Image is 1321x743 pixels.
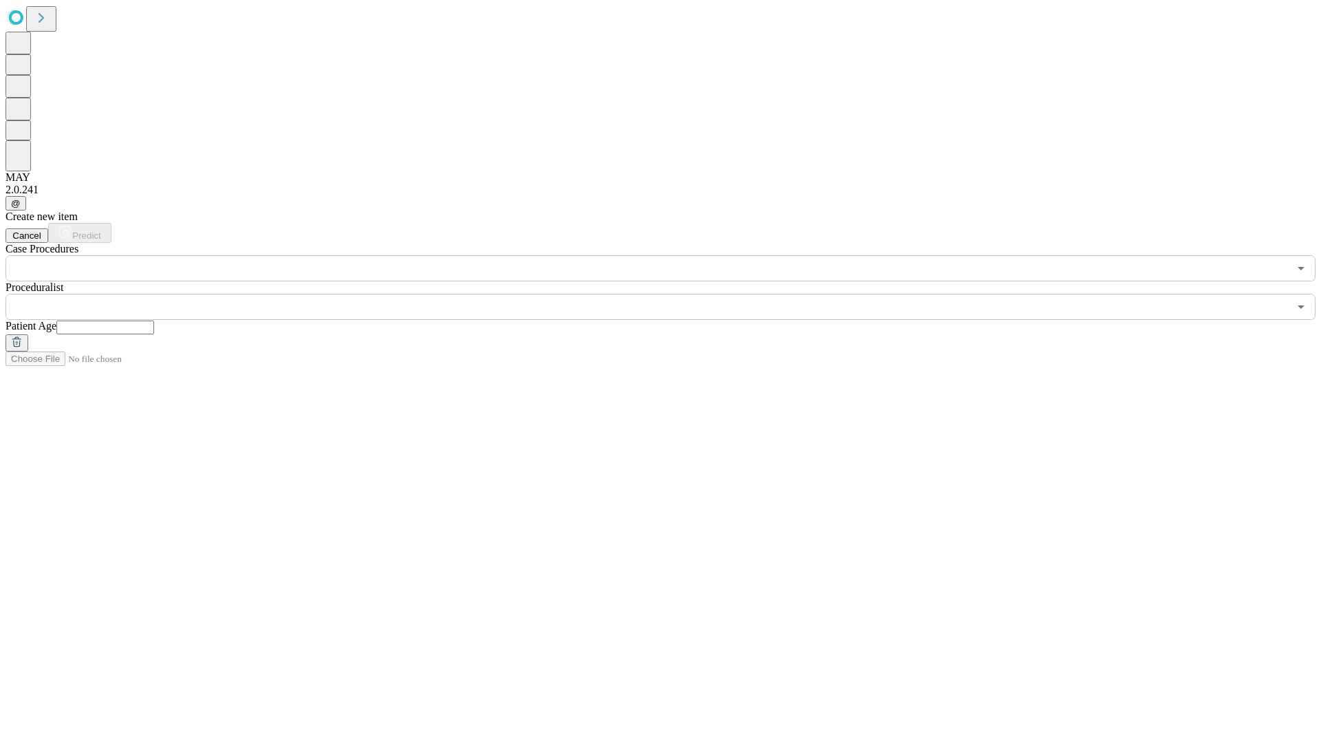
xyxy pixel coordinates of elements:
[11,198,21,208] span: @
[6,171,1315,184] div: MAY
[6,184,1315,196] div: 2.0.241
[6,320,56,332] span: Patient Age
[72,230,100,241] span: Predict
[6,243,78,255] span: Scheduled Procedure
[6,196,26,211] button: @
[48,223,111,243] button: Predict
[6,211,78,222] span: Create new item
[6,281,63,293] span: Proceduralist
[6,228,48,243] button: Cancel
[1291,259,1311,278] button: Open
[1291,297,1311,316] button: Open
[12,230,41,241] span: Cancel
